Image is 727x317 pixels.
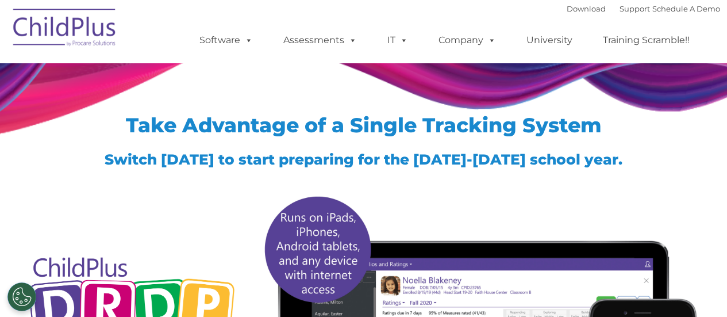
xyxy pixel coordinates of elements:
span: Take Advantage of a Single Tracking System [126,113,602,138]
button: Cookies Settings [7,282,36,311]
a: Training Scramble!! [591,29,701,52]
a: Download [567,4,606,13]
a: University [515,29,584,52]
a: Assessments [272,29,368,52]
a: Software [188,29,264,52]
a: IT [376,29,420,52]
span: Switch [DATE] to start preparing for the [DATE]-[DATE] school year. [105,151,622,168]
font: | [567,4,720,13]
a: Support [620,4,650,13]
a: Company [427,29,507,52]
img: ChildPlus by Procare Solutions [7,1,122,58]
a: Schedule A Demo [652,4,720,13]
